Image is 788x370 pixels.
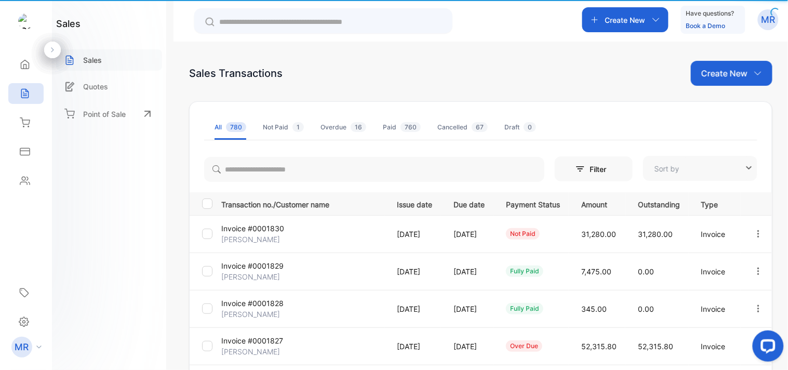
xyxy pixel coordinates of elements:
div: not paid [506,228,540,240]
span: 0.00 [638,305,654,313]
p: Invoice [701,341,732,352]
p: Payment Status [506,197,560,210]
p: [DATE] [453,229,485,240]
p: [PERSON_NAME] [221,346,280,357]
button: Create New [582,7,669,32]
p: Invoice [701,266,732,277]
p: Create New [605,15,646,25]
p: [PERSON_NAME] [221,234,280,245]
p: Invoice #0001828 [221,298,284,309]
p: Invoice #0001827 [221,335,283,346]
span: 52,315.80 [581,342,617,351]
p: MR [15,340,29,354]
p: [DATE] [453,341,485,352]
button: MR [758,7,779,32]
div: Cancelled [437,123,488,132]
p: [DATE] [453,303,485,314]
p: Quotes [83,81,108,92]
span: 7,475.00 [581,267,611,276]
span: 1 [292,122,304,132]
p: Create New [701,67,747,80]
div: Not Paid [263,123,304,132]
span: 345.00 [581,305,607,313]
p: Outstanding [638,197,680,210]
p: Due date [453,197,485,210]
div: over due [506,340,542,352]
h1: sales [56,17,81,31]
span: 780 [226,122,246,132]
p: Type [701,197,732,210]
span: 31,280.00 [581,230,616,239]
p: Transaction no./Customer name [221,197,384,210]
div: All [215,123,246,132]
img: logo [18,14,34,29]
div: Sales Transactions [189,65,283,81]
div: Paid [383,123,421,132]
p: Sales [83,55,102,65]
p: Have questions? [686,8,734,19]
span: 67 [472,122,488,132]
a: Quotes [56,76,162,97]
div: fully paid [506,266,543,277]
span: 0.00 [638,267,654,276]
p: [DATE] [397,303,432,314]
p: Invoice #0001829 [221,260,284,271]
div: Draft [504,123,536,132]
p: Issue date [397,197,432,210]
span: 52,315.80 [638,342,673,351]
p: Invoice [701,303,732,314]
p: [PERSON_NAME] [221,271,280,282]
a: Point of Sale [56,102,162,125]
p: Invoice [701,229,732,240]
a: Sales [56,49,162,71]
p: Filter [590,164,612,175]
p: [DATE] [397,341,432,352]
span: 760 [400,122,421,132]
span: 31,280.00 [638,230,673,239]
p: Invoice #0001830 [221,223,284,234]
p: [DATE] [453,266,485,277]
button: Sort by [643,156,757,181]
p: [PERSON_NAME] [221,309,280,320]
div: fully paid [506,303,543,314]
a: Book a Demo [686,22,726,30]
p: [DATE] [397,266,432,277]
p: Amount [581,197,617,210]
iframe: LiveChat chat widget [744,326,788,370]
p: Sort by [655,163,679,174]
p: Point of Sale [83,109,126,120]
button: Create New [691,61,772,86]
p: [DATE] [397,229,432,240]
span: 16 [351,122,366,132]
p: MR [762,13,776,27]
div: Overdue [320,123,366,132]
button: Filter [555,156,633,181]
span: 0 [524,122,536,132]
